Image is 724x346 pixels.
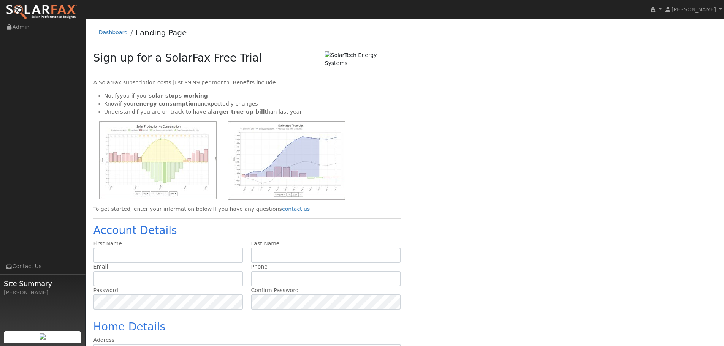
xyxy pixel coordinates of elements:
[325,51,401,67] img: SolarTech Energy Systems
[213,206,311,212] span: If you have any questions .
[93,224,401,237] h2: Account Details
[40,333,46,340] img: retrieve
[93,52,262,65] h2: Sign up for a SolarFax Free Trial
[93,263,108,271] label: Email
[104,93,120,99] u: Notify
[672,6,716,13] span: [PERSON_NAME]
[104,108,401,116] li: if you are on track to have a than last year
[251,240,280,248] label: Last Name
[149,93,208,99] b: solar stops working
[93,240,122,248] label: First Name
[104,92,401,100] li: you if your
[99,29,128,35] a: Dashboard
[136,101,198,107] b: energy consumption
[93,336,115,344] label: Address
[93,205,401,213] div: To get started, enter your information below.
[4,278,81,289] span: Site Summary
[6,4,77,20] img: SolarFax
[104,100,401,108] li: if your unexpectedly changes
[104,101,119,107] u: Know
[93,79,401,87] div: A SolarFax subscription costs just $9.99 per month. Benefits include:
[4,289,81,297] div: [PERSON_NAME]
[128,27,187,42] li: Landing Page
[104,109,135,115] u: Understand
[251,286,299,294] label: Confirm Password
[93,321,401,333] h2: Home Details
[282,206,310,212] a: contact us
[211,109,265,115] b: larger true-up bill
[251,263,268,271] label: Phone
[93,286,118,294] label: Password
